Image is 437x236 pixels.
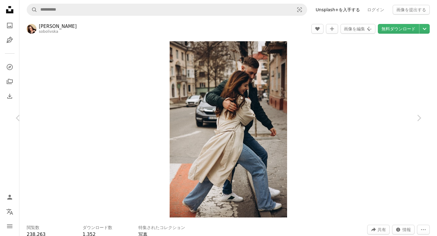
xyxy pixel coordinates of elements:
[4,206,16,218] button: 言語
[340,24,375,34] button: 画像を編集
[292,4,307,15] button: ビジュアル検索
[83,225,112,231] h3: ダウンロード数
[364,5,388,15] a: ログイン
[27,24,36,34] img: Natalia Sobolivskaのプロフィールを見る
[367,225,390,234] button: このビジュアルを共有する
[4,220,16,232] button: メニュー
[311,24,324,34] button: いいね！
[312,5,364,15] a: Unsplash+を入手する
[4,34,16,46] a: イラスト
[4,76,16,88] a: コレクション
[402,225,411,234] span: 情報
[27,225,39,231] h3: 閲覧数
[401,89,437,147] a: 次へ
[419,24,430,34] button: ダウンロードサイズを選択してください
[393,5,430,15] button: 画像を提出する
[378,225,386,234] span: 共有
[4,191,16,203] a: ログイン / 登録する
[4,61,16,73] a: 探す
[39,23,77,29] a: [PERSON_NAME]
[39,29,58,34] a: sobolivska
[138,225,185,231] h3: 特集されたコレクション
[170,41,287,217] img: 歩道でキスをする男女
[27,4,307,16] form: サイト内でビジュアルを探す
[170,41,287,217] button: この画像でズームインする
[326,24,338,34] button: コレクションに追加する
[27,4,37,15] button: Unsplashで検索する
[378,24,419,34] a: 無料ダウンロード
[4,19,16,32] a: 写真
[392,225,415,234] button: この画像に関する統計
[417,225,430,234] button: その他のアクション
